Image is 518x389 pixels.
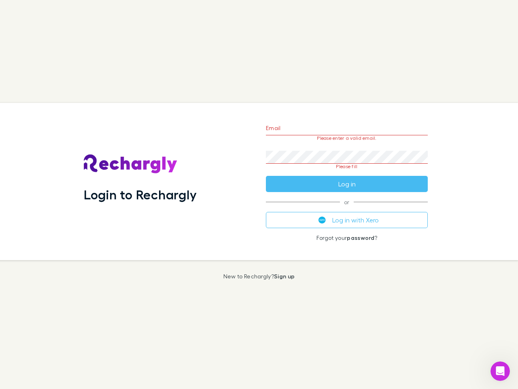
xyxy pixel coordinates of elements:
[266,176,428,192] button: Log in
[266,135,428,141] p: Please enter a valid email.
[490,361,510,381] iframe: Intercom live chat
[266,212,428,228] button: Log in with Xero
[318,216,326,224] img: Xero's logo
[266,164,428,169] p: Please fill
[347,234,374,241] a: password
[274,273,295,280] a: Sign up
[84,154,178,174] img: Rechargly's Logo
[223,273,295,280] p: New to Rechargly?
[84,187,197,202] h1: Login to Rechargly
[266,235,428,241] p: Forgot your ?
